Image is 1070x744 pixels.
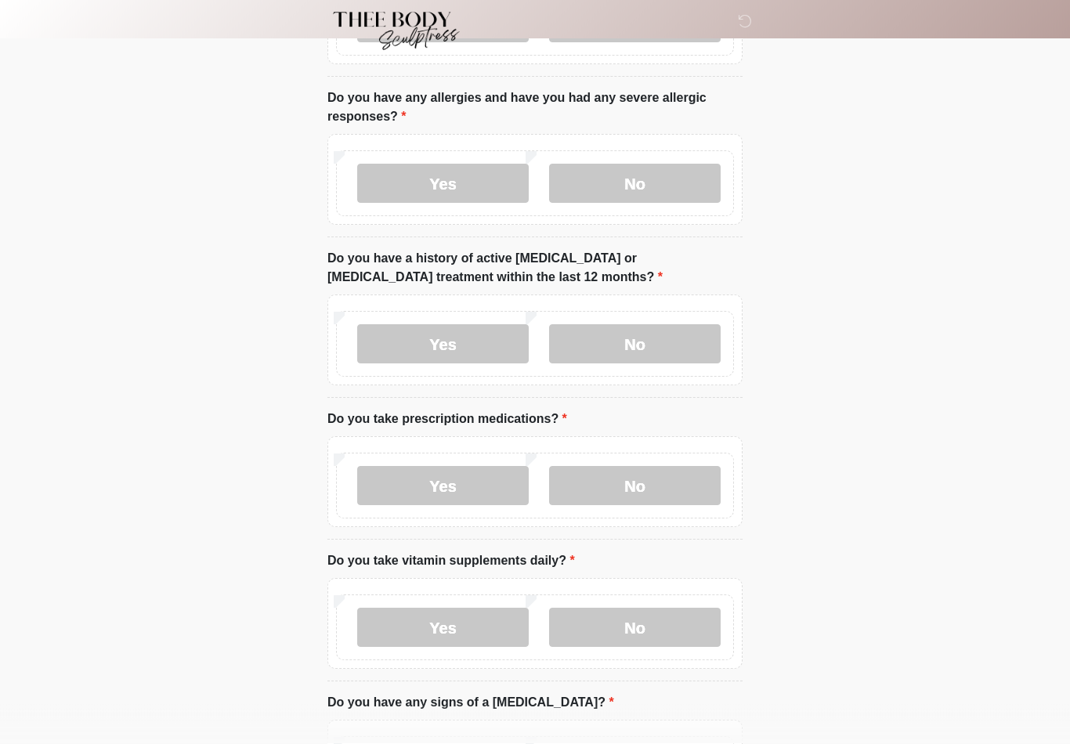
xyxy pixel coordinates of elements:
[327,694,614,713] label: Do you have any signs of a [MEDICAL_DATA]?
[357,325,529,364] label: Yes
[327,89,743,127] label: Do you have any allergies and have you had any severe allergic responses?
[549,164,721,204] label: No
[327,410,567,429] label: Do you take prescription medications?
[312,12,472,51] img: Thee Body Sculptress Logo
[549,609,721,648] label: No
[549,325,721,364] label: No
[327,250,743,287] label: Do you have a history of active [MEDICAL_DATA] or [MEDICAL_DATA] treatment within the last 12 mon...
[549,467,721,506] label: No
[357,609,529,648] label: Yes
[357,467,529,506] label: Yes
[357,164,529,204] label: Yes
[327,552,575,571] label: Do you take vitamin supplements daily?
